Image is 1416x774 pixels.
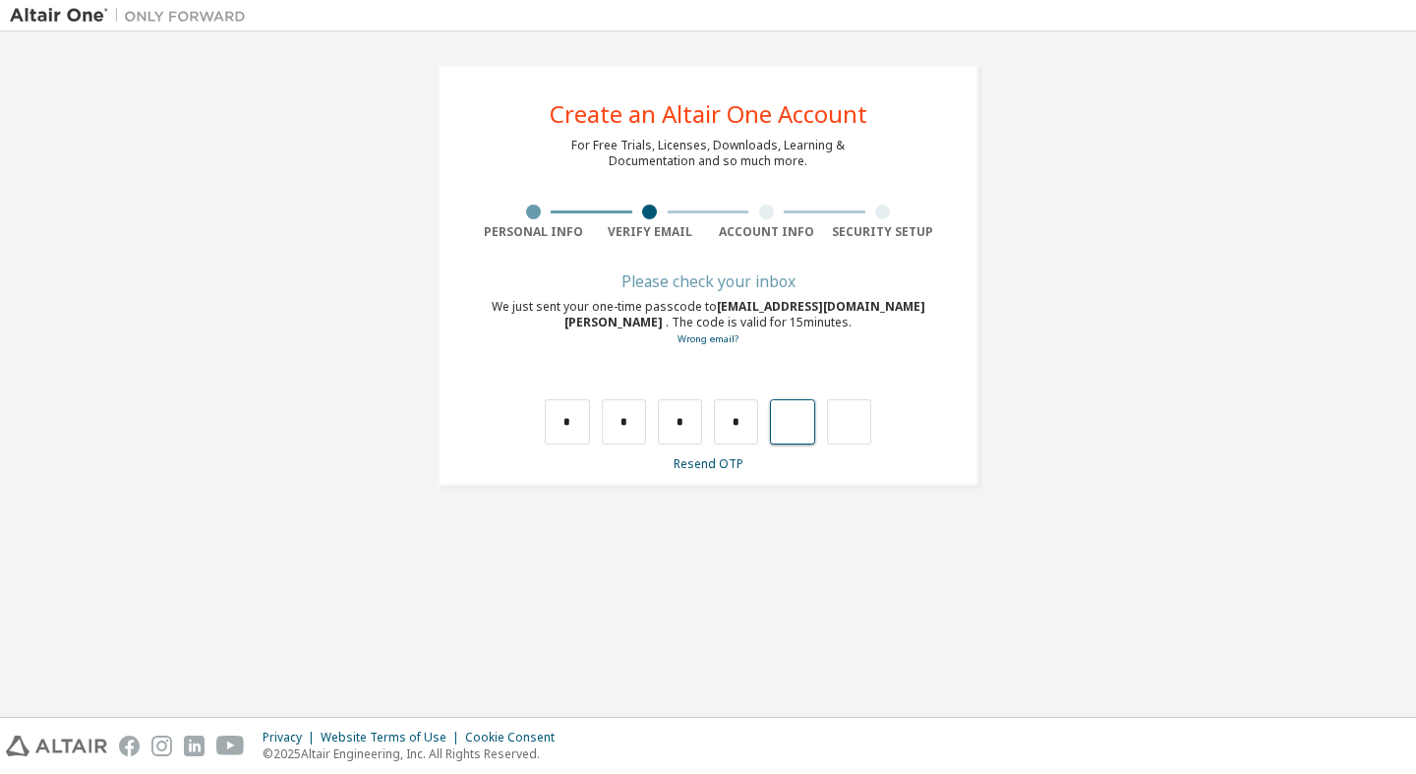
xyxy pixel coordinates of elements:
[151,736,172,756] img: instagram.svg
[674,455,743,472] a: Resend OTP
[564,298,925,330] span: [EMAIL_ADDRESS][DOMAIN_NAME][PERSON_NAME]
[321,730,465,745] div: Website Terms of Use
[263,730,321,745] div: Privacy
[678,332,738,345] a: Go back to the registration form
[475,275,941,287] div: Please check your inbox
[465,730,566,745] div: Cookie Consent
[550,102,867,126] div: Create an Altair One Account
[475,299,941,347] div: We just sent your one-time passcode to . The code is valid for 15 minutes.
[263,745,566,762] p: © 2025 Altair Engineering, Inc. All Rights Reserved.
[708,224,825,240] div: Account Info
[216,736,245,756] img: youtube.svg
[184,736,205,756] img: linkedin.svg
[6,736,107,756] img: altair_logo.svg
[119,736,140,756] img: facebook.svg
[571,138,845,169] div: For Free Trials, Licenses, Downloads, Learning & Documentation and so much more.
[592,224,709,240] div: Verify Email
[825,224,942,240] div: Security Setup
[475,224,592,240] div: Personal Info
[10,6,256,26] img: Altair One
